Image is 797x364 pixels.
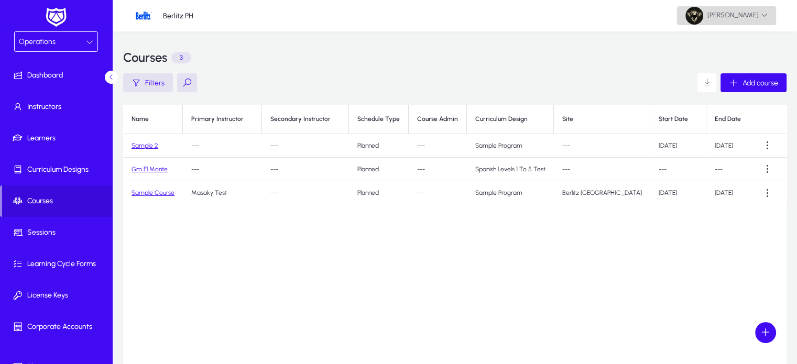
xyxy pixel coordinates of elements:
[467,134,554,158] td: Sample Program
[409,181,467,205] td: ---
[706,181,759,205] td: [DATE]
[349,158,409,181] td: Planned
[715,115,741,123] div: End Date
[191,115,253,123] div: Primary Instructor
[720,73,787,92] button: Add course
[409,158,467,181] td: ---
[349,105,409,134] th: Schedule Type
[685,7,703,25] img: 77.jpg
[659,115,697,123] div: Start Date
[2,322,114,332] span: Corporate Accounts
[2,280,114,311] a: License Keys
[134,6,154,26] img: 28.png
[349,181,409,205] td: Planned
[706,158,759,181] td: ---
[659,115,688,123] div: Start Date
[123,51,167,64] h3: Courses
[467,181,554,205] td: Sample Program
[132,142,158,149] a: Sample 2
[2,196,112,206] span: Courses
[677,6,776,25] button: [PERSON_NAME]
[270,115,340,123] div: Secondary Instructor
[706,134,759,158] td: [DATE]
[554,105,650,134] th: Site
[650,181,706,205] td: [DATE]
[2,123,114,154] a: Learners
[132,115,174,123] div: Name
[349,134,409,158] td: Planned
[2,70,114,81] span: Dashboard
[554,181,650,205] td: Berlitz [GEOGRAPHIC_DATA]
[2,290,114,301] span: License Keys
[183,181,262,205] td: Masaky Test
[2,259,114,269] span: Learning Cycle Forms
[2,91,114,123] a: Instructors
[409,134,467,158] td: ---
[2,311,114,343] a: Corporate Accounts
[2,60,114,91] a: Dashboard
[467,158,554,181] td: Spanish Levels 1 To 5 Test
[183,158,262,181] td: ---
[171,52,191,63] p: 3
[262,134,349,158] td: ---
[191,115,244,123] div: Primary Instructor
[2,217,114,248] a: Sessions
[467,105,554,134] th: Curriculum Design
[132,115,149,123] div: Name
[145,79,165,87] span: Filters
[270,115,331,123] div: Secondary Instructor
[2,164,114,175] span: Curriculum Designs
[123,73,173,92] button: Filters
[650,134,706,158] td: [DATE]
[262,181,349,205] td: ---
[132,166,168,173] a: Gm El Monte
[19,37,56,46] span: Operations
[132,189,174,196] a: Sample Course
[183,134,262,158] td: ---
[163,12,193,20] p: Berlitz PH
[743,79,778,87] span: Add course
[685,7,768,25] span: [PERSON_NAME]
[43,6,69,28] img: white-logo.png
[554,158,650,181] td: ---
[715,115,750,123] div: End Date
[262,158,349,181] td: ---
[2,227,114,238] span: Sessions
[2,102,114,112] span: Instructors
[2,154,114,185] a: Curriculum Designs
[409,105,467,134] th: Course Admin
[2,248,114,280] a: Learning Cycle Forms
[650,158,706,181] td: ---
[2,133,114,144] span: Learners
[554,134,650,158] td: ---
